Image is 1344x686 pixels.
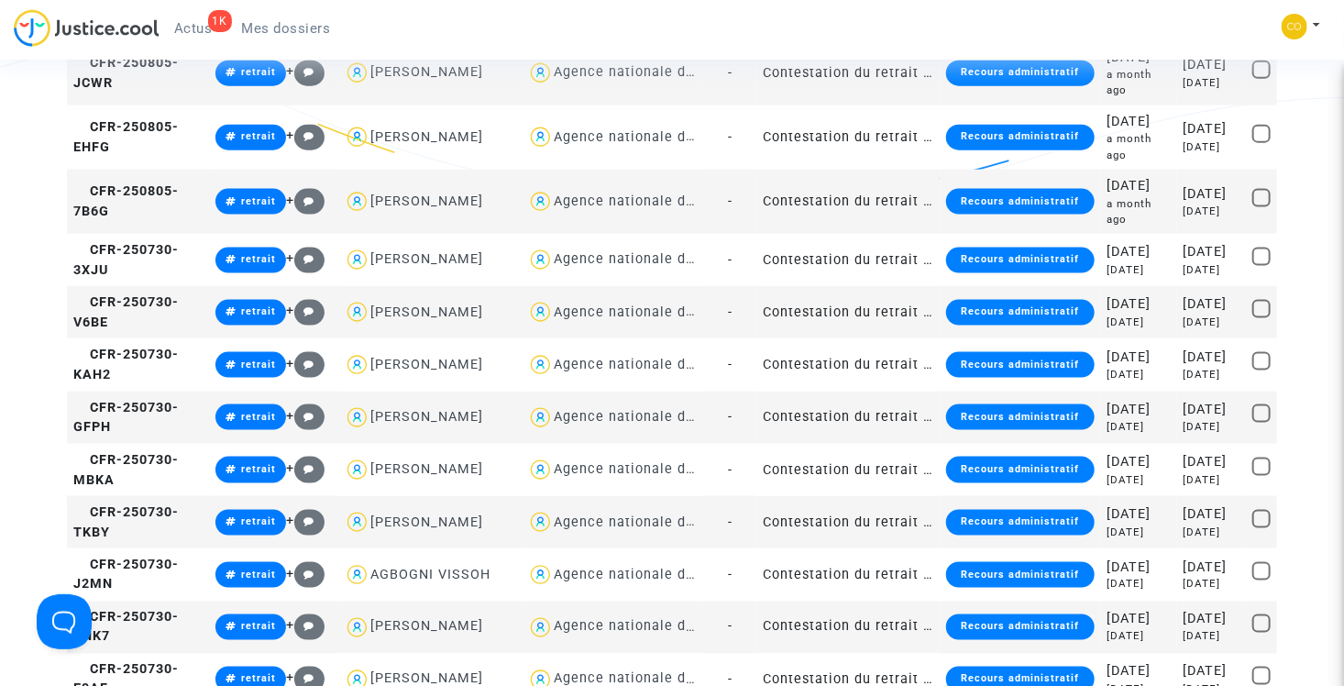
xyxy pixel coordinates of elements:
img: icon-user.svg [527,124,554,150]
div: [DATE] [1107,662,1171,682]
span: CFR-250730-3XJU [73,242,179,278]
span: + [286,566,325,581]
a: Mes dossiers [227,15,346,42]
div: [DATE] [1107,315,1171,330]
span: - [728,409,733,425]
div: [PERSON_NAME] [370,194,483,209]
img: icon-user.svg [527,247,554,273]
td: Contestation du retrait de [PERSON_NAME] par l'ANAH (mandataire) [756,496,940,548]
span: + [286,460,325,476]
div: [DATE] [1184,662,1239,682]
img: icon-user.svg [344,352,370,379]
div: Recours administratif [946,248,1094,273]
img: icon-user.svg [344,509,370,536]
div: [DATE] [1184,75,1239,91]
div: Recours administratif [946,189,1094,215]
div: [DATE] [1107,348,1171,368]
img: icon-user.svg [527,457,554,483]
span: + [286,670,325,686]
div: Recours administratif [946,510,1094,536]
img: icon-user.svg [344,614,370,641]
img: icon-user.svg [527,299,554,326]
div: [DATE] [1107,367,1171,382]
span: retrait [241,569,276,581]
td: Contestation du retrait de [PERSON_NAME] par l'ANAH (mandataire) [756,392,940,444]
span: retrait [241,66,276,78]
div: [DATE] [1107,419,1171,435]
span: - [728,514,733,530]
td: Contestation du retrait de [PERSON_NAME] par l'ANAH (mandataire) [756,286,940,338]
div: [DATE] [1107,629,1171,645]
span: - [728,619,733,635]
span: CFR-250805-JCWR [73,55,179,91]
div: [DATE] [1107,558,1171,578]
div: [DATE] [1184,504,1239,525]
div: a month ago [1107,131,1171,163]
div: Agence nationale de l'habitat [554,251,755,267]
span: retrait [241,305,276,317]
td: Contestation du retrait de [PERSON_NAME] par l'ANAH (mandataire) [756,105,940,170]
span: - [728,462,733,478]
div: Recours administratif [946,614,1094,640]
div: a month ago [1107,196,1171,228]
span: CFR-250730-MBKA [73,452,179,488]
div: Agence nationale de l'habitat [554,619,755,635]
span: retrait [241,195,276,207]
span: retrait [241,673,276,685]
div: Recours administratif [946,562,1094,588]
div: [DATE] [1184,119,1239,139]
div: [DATE] [1184,558,1239,578]
div: [DATE] [1107,400,1171,420]
div: Agence nationale de l'habitat [554,357,755,372]
div: [PERSON_NAME] [370,619,483,635]
span: retrait [241,411,276,423]
img: icon-user.svg [527,562,554,589]
div: [DATE] [1184,294,1239,315]
div: [PERSON_NAME] [370,251,483,267]
img: icon-user.svg [527,60,554,86]
div: [DATE] [1107,112,1171,132]
div: [DATE] [1107,577,1171,592]
div: 1K [208,10,232,32]
div: [DATE] [1184,400,1239,420]
span: - [728,567,733,582]
div: [PERSON_NAME] [370,304,483,320]
span: + [286,127,325,143]
div: [DATE] [1107,504,1171,525]
img: icon-user.svg [527,614,554,641]
td: Contestation du retrait de [PERSON_NAME] par l'ANAH (mandataire) [756,444,940,496]
div: Agence nationale de l'habitat [554,64,755,80]
div: Agence nationale de l'habitat [554,461,755,477]
div: [DATE] [1184,629,1239,645]
img: icon-user.svg [344,189,370,216]
span: retrait [241,359,276,371]
div: Recours administratif [946,125,1094,150]
div: Agence nationale de l'habitat [554,129,755,145]
img: icon-user.svg [344,562,370,589]
div: [PERSON_NAME] [370,64,483,80]
div: [DATE] [1107,294,1171,315]
span: CFR-250730-J2MN [73,557,179,592]
div: [DATE] [1184,242,1239,262]
div: [DATE] [1184,610,1239,630]
span: Mes dossiers [242,20,331,37]
div: Agence nationale de l'habitat [554,567,755,582]
td: Contestation du retrait de [PERSON_NAME] par l'ANAH (mandataire) [756,548,940,601]
div: [DATE] [1184,367,1239,382]
span: CFR-250805-EHFG [73,119,179,155]
div: [PERSON_NAME] [370,409,483,425]
img: icon-user.svg [527,404,554,431]
span: retrait [241,463,276,475]
img: icon-user.svg [344,457,370,483]
div: Agence nationale de l'habitat [554,409,755,425]
div: Recours administratif [946,457,1094,482]
img: icon-user.svg [344,299,370,326]
div: [DATE] [1184,315,1239,330]
img: 5a13cfc393247f09c958b2f13390bacc [1282,14,1307,39]
div: a month ago [1107,67,1171,99]
div: [DATE] [1184,419,1239,435]
span: CFR-250730-KNK7 [73,610,179,646]
span: retrait [241,130,276,142]
div: [DATE] [1184,55,1239,75]
span: + [286,408,325,424]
